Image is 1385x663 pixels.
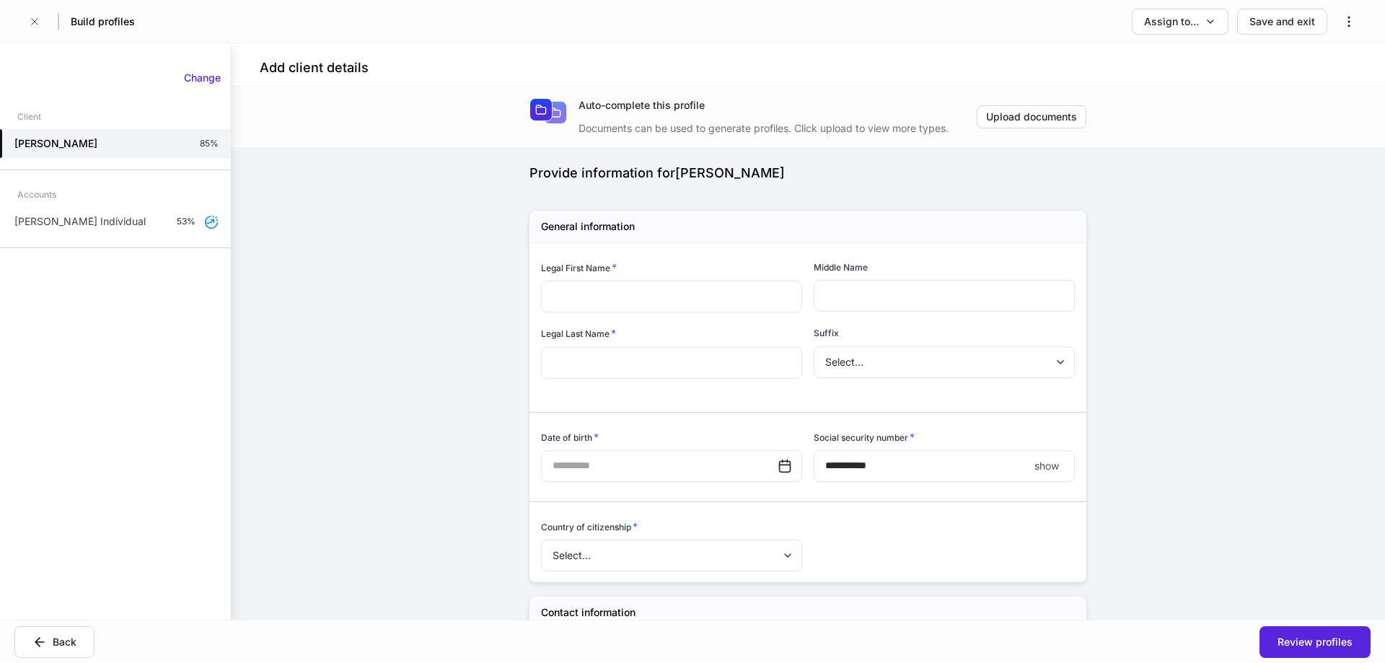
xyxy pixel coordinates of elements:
h6: Legal Last Name [541,326,616,341]
h6: Middle Name [814,260,868,274]
p: [PERSON_NAME] Individual [14,214,146,229]
button: Review profiles [1259,626,1371,658]
h6: Suffix [814,326,839,340]
div: Auto-complete this profile [579,98,977,113]
div: Change [184,71,221,85]
p: 85% [200,138,219,149]
button: Upload documents [977,105,1086,128]
h5: [PERSON_NAME] [14,136,97,151]
div: Review profiles [1278,635,1353,649]
h5: Contact information [541,605,636,620]
button: Back [14,626,94,658]
h4: Add client details [260,59,369,76]
div: Assign to... [1144,14,1199,29]
h6: Country of citizenship [541,519,638,534]
h5: General information [541,219,635,234]
div: Back [53,635,76,649]
button: Assign to... [1132,9,1228,35]
div: Client [17,104,41,129]
h6: Date of birth [541,430,599,444]
button: Change [175,66,230,89]
h5: Build profiles [71,14,135,29]
p: show [1034,459,1059,473]
div: Save and exit [1249,14,1315,29]
div: Provide information for [PERSON_NAME] [529,164,1086,182]
div: Documents can be used to generate profiles. Click upload to view more types. [579,113,977,136]
p: 53% [177,216,195,227]
div: Select... [814,346,1074,378]
div: Upload documents [986,110,1077,124]
div: Accounts [17,182,56,207]
button: Save and exit [1237,9,1327,35]
h6: Social security number [814,430,915,444]
h6: Legal First Name [541,260,617,275]
div: Select... [541,540,801,571]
